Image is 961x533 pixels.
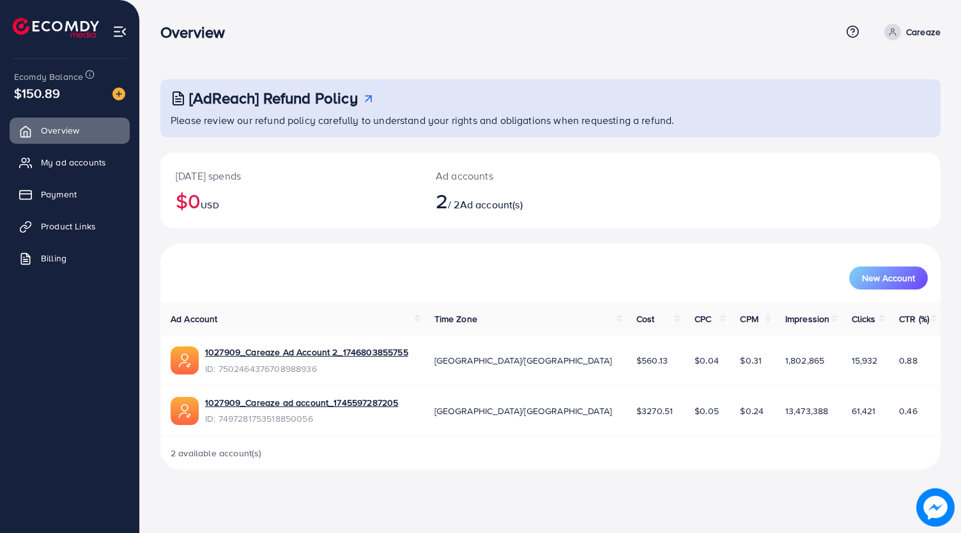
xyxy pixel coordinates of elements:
span: $0.31 [740,354,762,367]
span: My ad accounts [41,156,106,169]
img: image [916,488,955,527]
p: [DATE] spends [176,168,405,183]
span: ID: 7502464376708988936 [205,362,408,375]
p: Ad accounts [436,168,600,183]
span: Product Links [41,220,96,233]
span: Ecomdy Balance [14,70,83,83]
span: $560.13 [636,354,668,367]
span: CTR (%) [899,313,929,325]
span: $0.24 [740,405,764,417]
a: Overview [10,118,130,143]
img: logo [13,18,99,38]
span: CPM [740,313,758,325]
img: image [112,88,125,100]
img: menu [112,24,127,39]
h2: / 2 [436,189,600,213]
span: 1,802,865 [785,354,824,367]
span: 0.46 [899,405,918,417]
a: Payment [10,182,130,207]
button: New Account [849,266,928,290]
span: CPC [695,313,711,325]
a: Product Links [10,213,130,239]
a: Careaze [879,24,941,40]
p: Please review our refund policy carefully to understand your rights and obligations when requesti... [171,112,933,128]
span: 0.88 [899,354,918,367]
span: [GEOGRAPHIC_DATA]/[GEOGRAPHIC_DATA] [434,354,612,367]
h3: Overview [160,23,235,42]
span: $0.04 [695,354,719,367]
span: 2 [436,186,448,215]
span: New Account [862,274,915,282]
span: Ad Account [171,313,218,325]
span: [GEOGRAPHIC_DATA]/[GEOGRAPHIC_DATA] [434,405,612,417]
span: USD [201,199,219,212]
span: Time Zone [434,313,477,325]
span: 13,473,388 [785,405,829,417]
span: Payment [41,188,77,201]
img: ic-ads-acc.e4c84228.svg [171,397,199,425]
span: Overview [41,124,79,137]
p: Careaze [906,24,941,40]
span: $150.89 [14,84,60,102]
h2: $0 [176,189,405,213]
a: 1027909_Careaze ad account_1745597287205 [205,396,398,409]
a: Billing [10,245,130,271]
img: ic-ads-acc.e4c84228.svg [171,346,199,375]
span: 61,421 [852,405,876,417]
span: $0.05 [695,405,719,417]
span: ID: 7497281753518850056 [205,412,398,425]
span: Impression [785,313,830,325]
a: My ad accounts [10,150,130,175]
span: $3270.51 [636,405,673,417]
a: 1027909_Careaze Ad Account 2_1746803855755 [205,346,408,359]
span: Cost [636,313,655,325]
span: Billing [41,252,66,265]
span: 15,932 [852,354,878,367]
span: 2 available account(s) [171,447,262,460]
span: Ad account(s) [460,197,523,212]
span: Clicks [852,313,876,325]
h3: [AdReach] Refund Policy [189,89,358,107]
